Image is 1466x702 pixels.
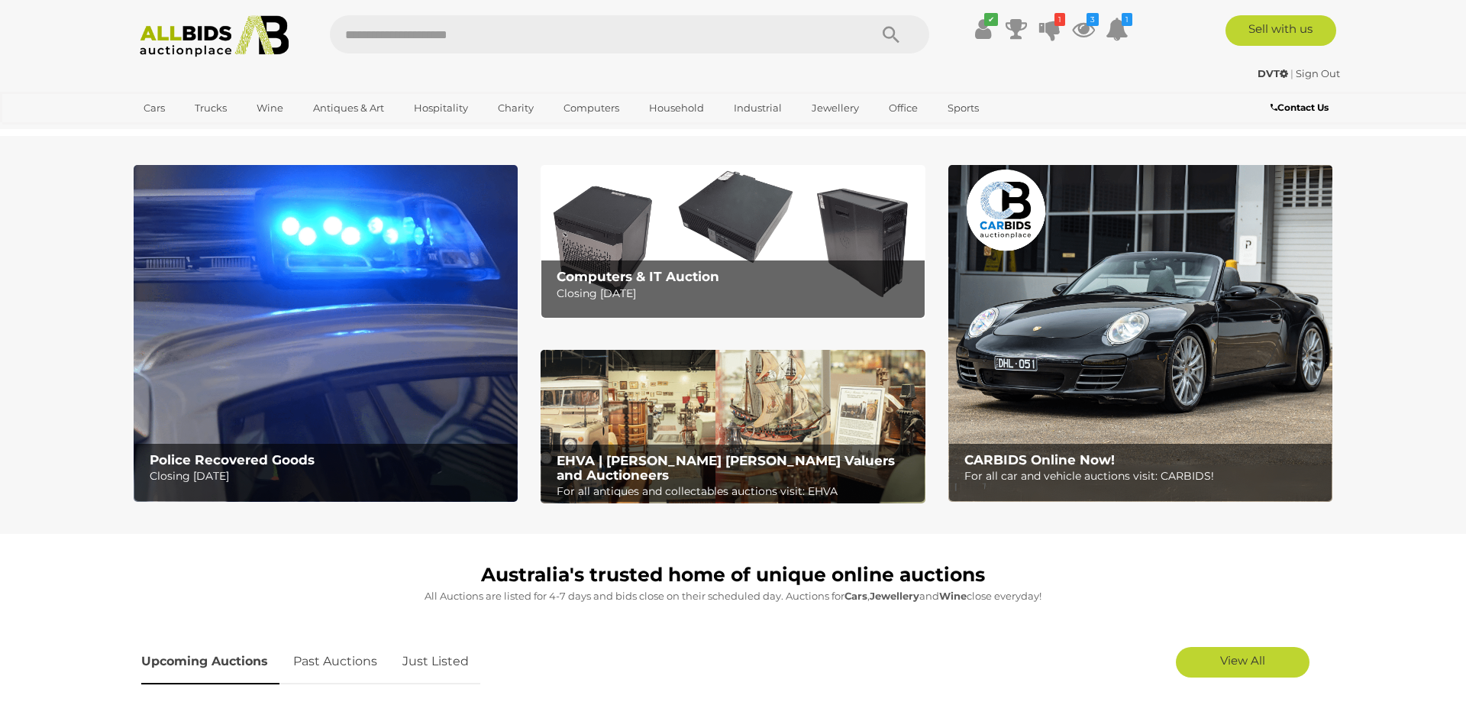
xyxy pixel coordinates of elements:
[541,350,925,504] img: EHVA | Evans Hastings Valuers and Auctioneers
[1087,13,1099,26] i: 3
[131,15,297,57] img: Allbids.com.au
[984,13,998,26] i: ✔
[938,95,989,121] a: Sports
[971,15,994,43] a: ✔
[557,269,719,284] b: Computers & IT Auction
[1271,102,1329,113] b: Contact Us
[134,95,175,121] a: Cars
[802,95,869,121] a: Jewellery
[1220,653,1265,668] span: View All
[282,639,389,684] a: Past Auctions
[844,590,867,602] strong: Cars
[1258,67,1288,79] strong: DVT
[141,639,279,684] a: Upcoming Auctions
[557,284,916,303] p: Closing [DATE]
[150,452,315,467] b: Police Recovered Goods
[948,165,1332,502] a: CARBIDS Online Now! CARBIDS Online Now! For all car and vehicle auctions visit: CARBIDS!
[541,350,925,504] a: EHVA | Evans Hastings Valuers and Auctioneers EHVA | [PERSON_NAME] [PERSON_NAME] Valuers and Auct...
[554,95,629,121] a: Computers
[303,95,394,121] a: Antiques & Art
[1072,15,1095,43] a: 3
[1271,99,1332,116] a: Contact Us
[948,165,1332,502] img: CARBIDS Online Now!
[724,95,792,121] a: Industrial
[141,565,1325,586] h1: Australia's trusted home of unique online auctions
[1054,13,1065,26] i: 1
[870,590,919,602] strong: Jewellery
[964,467,1324,486] p: For all car and vehicle auctions visit: CARBIDS!
[488,95,544,121] a: Charity
[1106,15,1129,43] a: 1
[1038,15,1061,43] a: 1
[1225,15,1336,46] a: Sell with us
[404,95,478,121] a: Hospitality
[1122,13,1132,26] i: 1
[557,453,895,483] b: EHVA | [PERSON_NAME] [PERSON_NAME] Valuers and Auctioneers
[1176,647,1309,678] a: View All
[541,165,925,319] img: Computers & IT Auction
[1258,67,1290,79] a: DVT
[185,95,237,121] a: Trucks
[853,15,929,53] button: Search
[964,452,1115,467] b: CARBIDS Online Now!
[1296,67,1340,79] a: Sign Out
[247,95,293,121] a: Wine
[541,165,925,319] a: Computers & IT Auction Computers & IT Auction Closing [DATE]
[939,590,967,602] strong: Wine
[134,165,518,502] a: Police Recovered Goods Police Recovered Goods Closing [DATE]
[1290,67,1293,79] span: |
[879,95,928,121] a: Office
[639,95,714,121] a: Household
[391,639,480,684] a: Just Listed
[134,121,262,146] a: [GEOGRAPHIC_DATA]
[150,467,509,486] p: Closing [DATE]
[557,482,916,501] p: For all antiques and collectables auctions visit: EHVA
[134,165,518,502] img: Police Recovered Goods
[141,587,1325,605] p: All Auctions are listed for 4-7 days and bids close on their scheduled day. Auctions for , and cl...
